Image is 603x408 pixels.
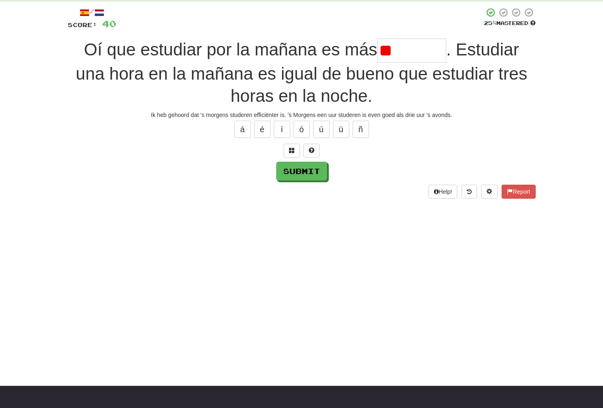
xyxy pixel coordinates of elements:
span: Score: [68,21,97,28]
button: í [274,121,290,138]
button: Switch sentence to multiple choice alt+p [284,144,300,158]
button: Report [502,185,535,199]
span: . Estudiar una hora en la mañana es igual de bueno que estudiar tres horas en la noche. [76,40,527,105]
div: Ik heb gehoord dat 's morgens studeren efficiënter is. 's Morgens een uur studeren is even goed a... [68,111,536,119]
div: Mastered [484,20,536,27]
div: / [68,7,116,18]
button: Help! [429,185,458,199]
button: ú [313,121,330,138]
button: Round history (alt+y) [461,185,477,199]
button: á [234,121,251,138]
button: ñ [353,121,369,138]
span: 25 % [484,20,496,26]
button: Single letter hint - you only get 1 per sentence and score half the points! alt+h [303,144,320,158]
button: ó [293,121,310,138]
button: Submit [276,162,327,181]
button: é [254,121,271,138]
span: 40 [102,18,116,29]
span: Oí que estudiar por la mañana es más [84,40,377,59]
button: ü [333,121,349,138]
